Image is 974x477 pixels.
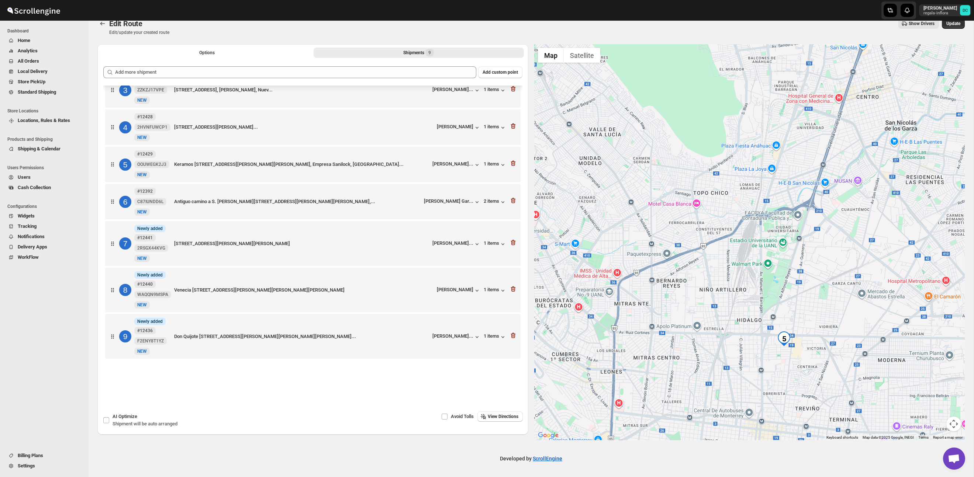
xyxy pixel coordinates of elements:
span: Local Delivery [18,69,48,74]
button: Selected Shipments [314,48,524,58]
b: #12436 [137,328,153,333]
span: Widgets [18,213,35,219]
span: Newly added [137,226,163,231]
span: Dashboard [7,28,83,34]
button: Map camera controls [946,417,961,431]
div: 8InfoNewly added#12440 WAQQN9MSPANewNEWVenecia [STREET_ADDRESS][PERSON_NAME][PERSON_NAME][PERSON_... [105,268,521,312]
span: OOUWEGK2J3 [137,161,166,167]
button: All Orders [4,56,80,66]
button: [PERSON_NAME] [437,287,481,294]
div: Don Quijote [STREET_ADDRESS][PERSON_NAME][PERSON_NAME][PERSON_NAME]... [174,333,429,340]
div: 6 [119,196,131,208]
button: Users [4,172,80,182]
button: 1 items [484,87,507,94]
span: Newly added [137,272,163,278]
button: Shipping & Calendar [4,144,80,154]
button: 1 items [484,161,507,168]
span: Show Drivers [909,21,935,27]
div: [PERSON_NAME]... [432,161,473,167]
div: Antiguo camino a S. [PERSON_NAME][STREET_ADDRESS][PERSON_NAME][PERSON_NAME],... [174,198,421,205]
div: Open chat [943,448,965,470]
div: 7InfoNewly added#12441 2RSGX44KVGNewNEW[STREET_ADDRESS][PERSON_NAME][PERSON_NAME][PERSON_NAME]...... [105,221,521,266]
span: DAVID CORONADO [960,5,970,15]
div: Keramos [STREET_ADDRESS][PERSON_NAME][PERSON_NAME], Empresa Sanilock, [GEOGRAPHIC_DATA]... [174,161,429,168]
a: Terms (opens in new tab) [918,435,929,439]
button: User menu [919,4,971,16]
button: Add custom point [478,66,522,78]
span: 2RSGX44KVG [137,245,165,251]
span: Notifications [18,234,45,239]
div: 3#12430 ZZKZJ17VPENewNEW[STREET_ADDRESS], [PERSON_NAME], Nuev...[PERSON_NAME]...1 items [105,72,521,108]
div: 7 [119,237,131,250]
div: Selected Shipments [97,60,528,365]
div: [PERSON_NAME] [437,124,481,131]
span: Store PickUp [18,79,45,84]
div: 9InfoNewly added#12436 F2ENY8T1YZNewNEWDon Quijote [STREET_ADDRESS][PERSON_NAME][PERSON_NAME][PER... [105,314,521,359]
button: [PERSON_NAME]... [432,161,481,168]
button: Analytics [4,46,80,56]
button: Tracking [4,221,80,231]
span: Standard Shipping [18,89,56,95]
span: Avoid Tolls [451,414,474,419]
span: Billing Plans [18,453,43,458]
button: Settings [4,461,80,471]
a: Open this area in Google Maps (opens a new window) [536,431,560,440]
b: #12392 [137,189,153,194]
button: Notifications [4,231,80,242]
img: ScrollEngine [6,1,61,20]
div: [STREET_ADDRESS][PERSON_NAME]... [174,123,434,131]
div: 3 [119,84,131,96]
div: 5 [777,331,791,346]
button: [PERSON_NAME] Gar... [424,198,481,206]
span: Users Permissions [7,165,83,171]
button: WorkFlow [4,252,80,262]
button: [PERSON_NAME]... [432,240,481,248]
span: Tracking [18,223,37,229]
div: 2 items [484,198,507,206]
b: #12428 [137,114,153,119]
button: Update [942,18,965,29]
button: 1 items [484,240,507,248]
b: #12429 [137,152,153,157]
span: NEW [137,98,147,103]
button: 1 items [484,287,507,294]
div: Venecia [STREET_ADDRESS][PERSON_NAME][PERSON_NAME][PERSON_NAME] [174,286,434,294]
button: 1 items [484,124,507,131]
span: Settings [18,463,35,469]
span: Shipping & Calendar [18,146,61,152]
span: ZZKZJ17VPE [137,87,164,93]
div: 5 [119,159,131,171]
button: Cash Collection [4,182,80,193]
span: Analytics [18,48,38,53]
span: 9 [428,50,431,56]
button: 1 items [484,333,507,341]
button: Delivery Apps [4,242,80,252]
img: Google [536,431,560,440]
button: Routes [97,18,108,29]
button: View Directions [477,411,523,422]
span: NEW [137,209,147,215]
button: Home [4,35,80,46]
span: Store Locations [7,108,83,114]
span: Newly added [137,318,163,324]
span: Shipment will be auto arranged [113,421,177,426]
button: All Route Options [102,48,312,58]
span: WorkFlow [18,254,39,260]
span: Options [199,50,215,56]
span: Delivery Apps [18,244,47,250]
div: 8 [119,284,131,296]
span: NEW [137,302,147,307]
p: Edit/update your created route [109,29,169,35]
div: [STREET_ADDRESS], [PERSON_NAME], Nuev... [174,86,429,94]
span: NEW [137,349,147,354]
span: Edit Route [109,19,142,28]
span: Locations, Rules & Rates [18,118,70,123]
button: Locations, Rules & Rates [4,115,80,126]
